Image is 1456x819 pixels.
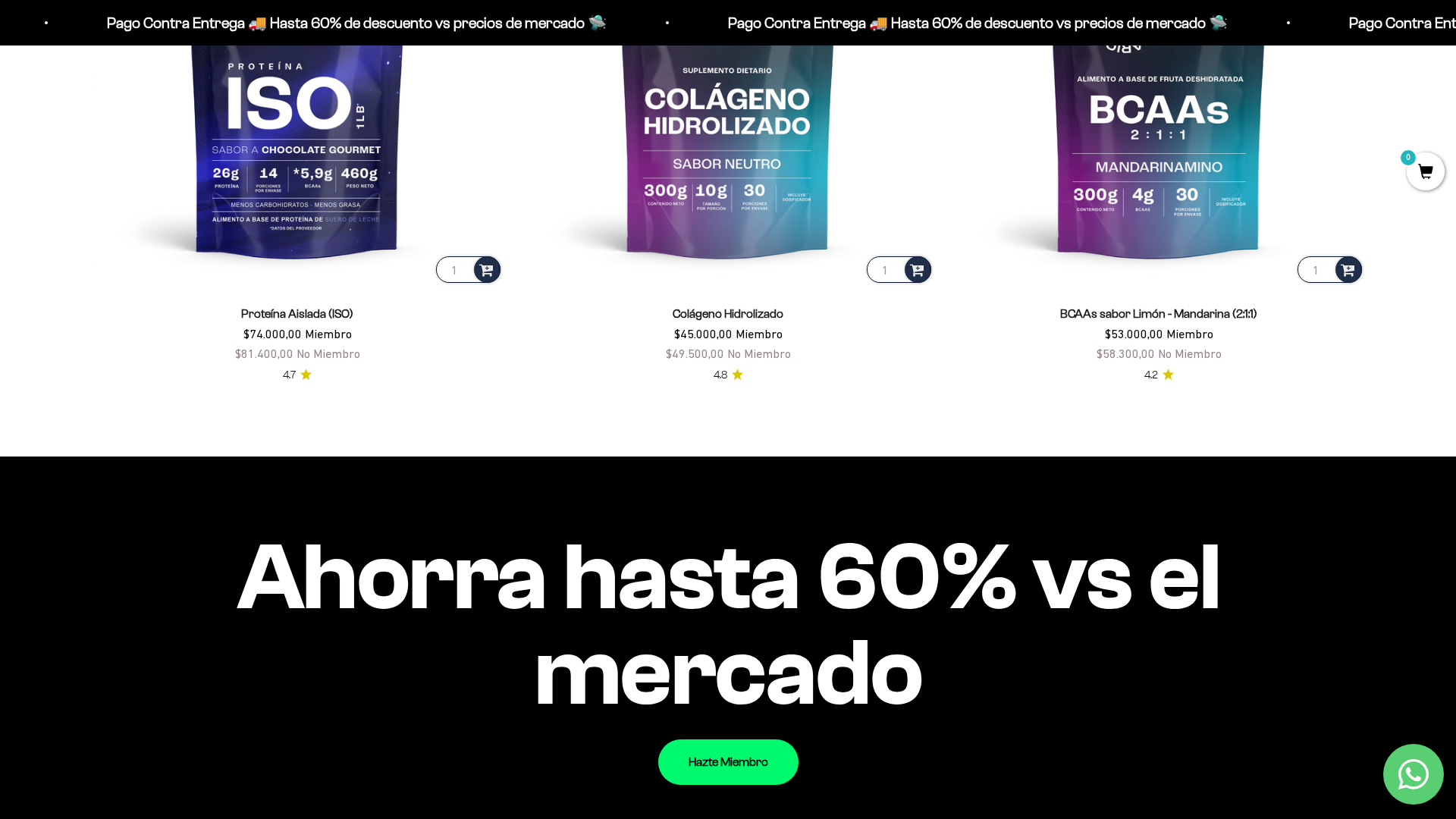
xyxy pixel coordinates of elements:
span: 4.8 [714,367,727,384]
mark: 0 [1399,149,1417,167]
a: Proteína Aislada (ISO) [241,307,353,320]
span: Miembro [736,327,783,340]
span: $49.500,00 [666,347,724,360]
span: No Miembro [1158,347,1222,360]
p: Pago Contra Entrega 🚚 Hasta 60% de descuento vs precios de mercado 🛸 [720,11,1220,35]
span: $74.000,00 [243,327,302,340]
a: 4.74.7 de 5.0 estrellas [283,367,312,384]
a: Hazte Miembro [658,739,799,785]
span: $45.000,00 [674,327,733,340]
span: 4.7 [283,367,296,384]
span: Miembro [305,327,352,340]
a: BCAAs sabor Limón - Mandarina (2:1:1) [1060,307,1257,320]
span: 4.2 [1144,367,1158,384]
a: 0 [1407,165,1445,181]
span: Miembro [1166,327,1213,340]
a: 4.24.2 de 5.0 estrellas [1144,367,1174,384]
a: Colágeno Hidrolizado [673,307,783,320]
span: $58.300,00 [1097,347,1155,360]
span: No Miembro [297,347,360,360]
span: $81.400,00 [235,347,293,360]
span: No Miembro [727,347,791,360]
p: Pago Contra Entrega 🚚 Hasta 60% de descuento vs precios de mercado 🛸 [99,11,599,35]
a: 4.84.8 de 5.0 estrellas [714,367,743,384]
span: $53.000,00 [1105,327,1163,340]
impact-text: Ahorra hasta 60% vs el mercado [91,529,1365,720]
